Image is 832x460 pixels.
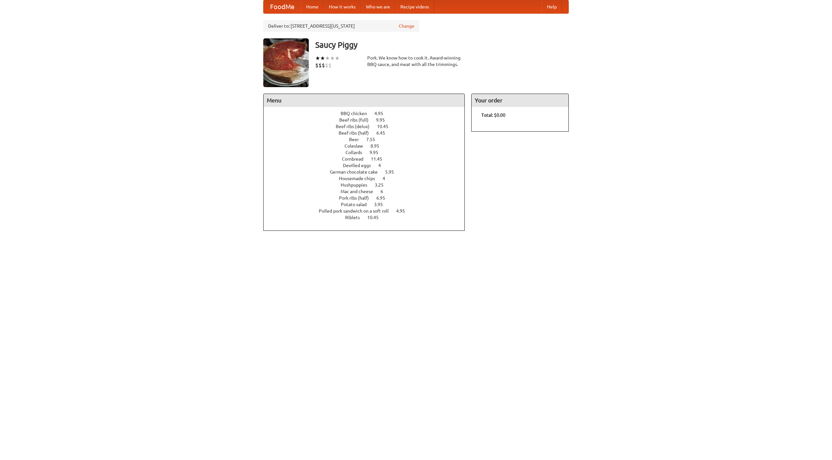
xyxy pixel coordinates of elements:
a: Coleslaw 8.95 [344,143,391,149]
li: $ [322,62,325,69]
span: BBQ chicken [341,111,373,116]
a: Pork ribs (half) 6.95 [339,195,397,201]
b: Total: $0.00 [481,112,505,118]
a: Who we are [361,0,395,13]
a: FoodMe [264,0,301,13]
a: BBQ chicken 4.95 [341,111,395,116]
span: 9.95 [370,150,385,155]
li: $ [318,62,322,69]
span: Pork ribs (half) [339,195,375,201]
h3: Saucy Piggy [315,38,569,51]
span: Beef ribs (full) [339,117,375,123]
li: $ [328,62,331,69]
span: Beef ribs (delux) [336,124,376,129]
span: 10.45 [377,124,395,129]
span: 4 [383,176,392,181]
span: Riblets [345,215,366,220]
a: Beef ribs (delux) 10.45 [336,124,400,129]
span: Potato salad [341,202,373,207]
li: ★ [325,55,330,62]
span: Beef ribs (half) [339,130,375,136]
span: 11.45 [371,156,389,162]
a: Hushpuppies 3.25 [341,182,396,188]
span: German chocolate cake [330,169,384,175]
a: How it works [324,0,361,13]
li: ★ [320,55,325,62]
span: 4.95 [396,208,411,214]
span: 3.25 [375,182,390,188]
a: Cornbread 11.45 [342,156,394,162]
span: 10.45 [367,215,385,220]
span: Pulled pork sandwich on a soft roll [319,208,395,214]
span: 4 [378,163,387,168]
span: Beer [349,137,365,142]
a: Housemade chips 4 [339,176,397,181]
a: Help [542,0,562,13]
span: 6.45 [376,130,392,136]
span: Devilled eggs [343,163,377,168]
a: Beef ribs (full) 9.95 [339,117,397,123]
a: Potato salad 3.95 [341,202,395,207]
a: Beef ribs (half) 6.45 [339,130,397,136]
span: Housemade chips [339,176,382,181]
a: German chocolate cake 5.95 [330,169,406,175]
span: 3.95 [374,202,389,207]
span: Collards [345,150,369,155]
a: Home [301,0,324,13]
li: ★ [335,55,340,62]
h4: Your order [472,94,568,107]
span: 5.95 [385,169,400,175]
span: 9.95 [376,117,391,123]
li: ★ [330,55,335,62]
a: Mac and cheese 6 [341,189,395,194]
div: Deliver to: [STREET_ADDRESS][US_STATE] [263,20,419,32]
a: Beer 7.55 [349,137,387,142]
span: 4.95 [374,111,390,116]
a: Collards 9.95 [345,150,390,155]
span: Hushpuppies [341,182,374,188]
img: angular.jpg [263,38,309,87]
li: ★ [315,55,320,62]
li: $ [325,62,328,69]
h4: Menu [264,94,464,107]
span: 7.55 [366,137,382,142]
span: 6.95 [376,195,392,201]
span: Coleslaw [344,143,370,149]
a: Recipe videos [395,0,434,13]
a: Riblets 10.45 [345,215,391,220]
li: $ [315,62,318,69]
span: 6 [381,189,390,194]
span: Mac and cheese [341,189,380,194]
span: Cornbread [342,156,370,162]
a: Change [399,23,414,29]
div: Pork. We know how to cook it. Award-winning BBQ sauce, and meat with all the trimmings. [367,55,465,68]
a: Pulled pork sandwich on a soft roll 4.95 [319,208,417,214]
a: Devilled eggs 4 [343,163,393,168]
span: 8.95 [370,143,386,149]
